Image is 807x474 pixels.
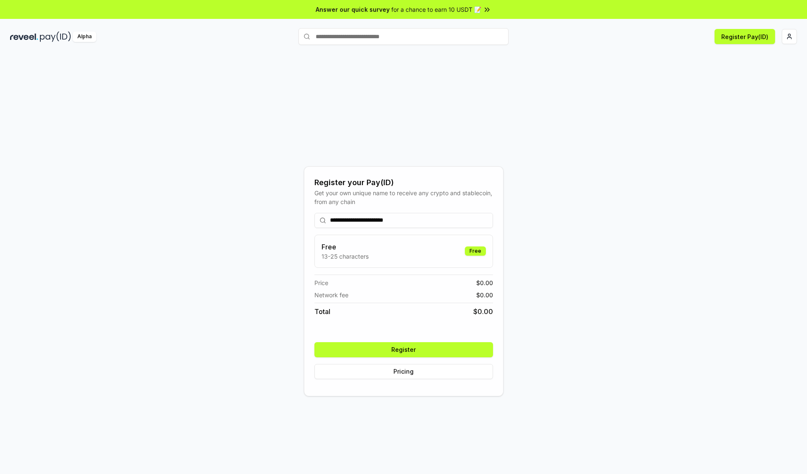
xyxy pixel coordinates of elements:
[322,252,369,261] p: 13-25 characters
[476,278,493,287] span: $ 0.00
[316,5,390,14] span: Answer our quick survey
[314,291,348,299] span: Network fee
[322,242,369,252] h3: Free
[10,31,38,42] img: reveel_dark
[314,177,493,189] div: Register your Pay(ID)
[314,278,328,287] span: Price
[314,306,330,317] span: Total
[40,31,71,42] img: pay_id
[473,306,493,317] span: $ 0.00
[314,342,493,357] button: Register
[715,29,775,44] button: Register Pay(ID)
[465,246,486,256] div: Free
[391,5,481,14] span: for a chance to earn 10 USDT 📝
[73,31,96,42] div: Alpha
[314,189,493,206] div: Get your own unique name to receive any crypto and stablecoin, from any chain
[314,364,493,379] button: Pricing
[476,291,493,299] span: $ 0.00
